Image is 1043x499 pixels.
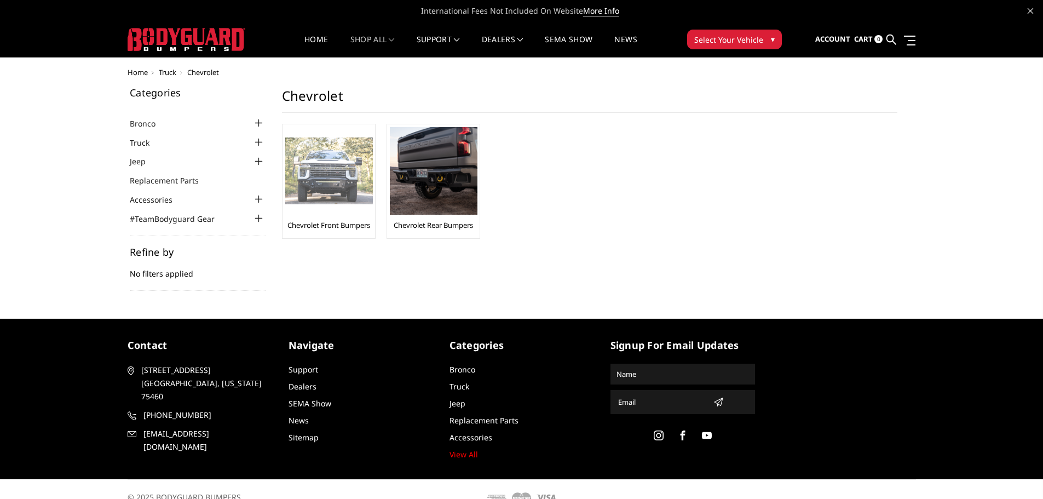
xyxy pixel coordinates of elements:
a: Sitemap [289,432,319,443]
a: [EMAIL_ADDRESS][DOMAIN_NAME] [128,427,272,454]
a: Truck [450,381,469,392]
a: Replacement Parts [130,175,212,186]
a: Truck [130,137,163,148]
span: Account [815,34,850,44]
span: ▾ [771,33,775,45]
a: Cart 0 [854,25,883,54]
a: Accessories [450,432,492,443]
a: Truck [159,67,176,77]
h5: signup for email updates [610,338,755,353]
a: Support [289,364,318,375]
input: Name [612,365,753,383]
a: Dealers [289,381,316,392]
a: SEMA Show [545,36,592,57]
a: More Info [583,5,619,16]
h1: Chevrolet [282,88,897,113]
span: Chevrolet [187,67,219,77]
a: #TeamBodyguard Gear [130,213,228,225]
img: BODYGUARD BUMPERS [128,28,245,51]
a: Bronco [450,364,475,375]
a: Home [304,36,328,57]
span: [STREET_ADDRESS] [GEOGRAPHIC_DATA], [US_STATE] 75460 [141,364,268,403]
a: shop all [350,36,395,57]
a: News [614,36,637,57]
input: Email [614,393,709,411]
a: News [289,415,309,426]
a: Bronco [130,118,169,129]
h5: contact [128,338,272,353]
iframe: Chat Widget [988,446,1043,499]
button: Select Your Vehicle [687,30,782,49]
a: Home [128,67,148,77]
a: [PHONE_NUMBER] [128,409,272,422]
a: Chevrolet Rear Bumpers [394,220,473,230]
a: Jeep [450,398,465,409]
h5: Refine by [130,247,266,257]
span: 0 [874,35,883,43]
span: Select Your Vehicle [694,34,763,45]
a: Jeep [130,156,159,167]
a: Support [417,36,460,57]
a: SEMA Show [289,398,331,409]
a: Accessories [130,194,186,205]
div: No filters applied [130,247,266,291]
h5: Categories [450,338,594,353]
span: Cart [854,34,873,44]
a: Dealers [482,36,523,57]
a: Chevrolet Front Bumpers [287,220,370,230]
a: View All [450,449,478,460]
span: [EMAIL_ADDRESS][DOMAIN_NAME] [143,427,270,454]
span: [PHONE_NUMBER] [143,409,270,422]
a: Replacement Parts [450,415,518,426]
h5: Navigate [289,338,433,353]
h5: Categories [130,88,266,97]
a: Account [815,25,850,54]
